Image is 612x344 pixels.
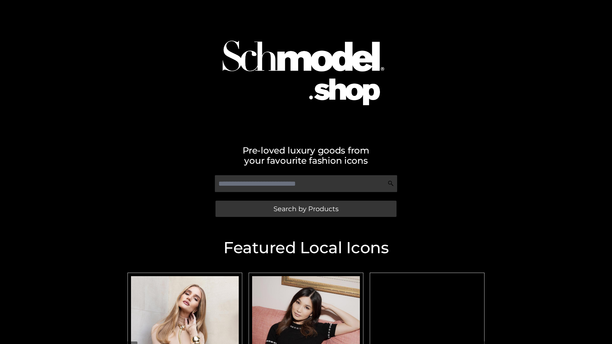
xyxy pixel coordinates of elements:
[388,180,394,187] img: Search Icon
[273,205,339,212] span: Search by Products
[215,201,397,217] a: Search by Products
[124,145,488,166] h2: Pre-loved luxury goods from your favourite fashion icons
[124,240,488,256] h2: Featured Local Icons​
